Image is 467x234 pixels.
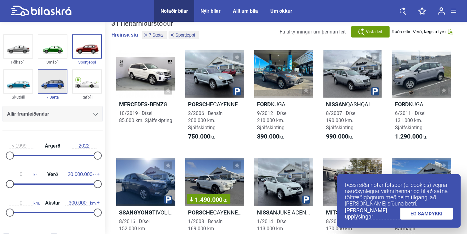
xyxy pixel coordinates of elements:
[323,50,382,146] a: NissanQASHQAI8/2007 · Dísel190.000 km. Sjálfskipting990.000kr.
[38,59,67,66] div: Smábíl
[222,197,227,203] span: kr.
[43,143,62,148] span: Árgerð
[185,101,244,108] h2: CAYENNE
[7,110,49,118] span: Allir framleiðendur
[257,133,284,140] span: kr.
[68,172,96,177] span: kr.
[392,29,453,34] button: Raða eftir: Verð, lægsta fyrst
[142,31,167,39] button: 7 Sæta
[326,101,346,108] b: Nissan
[233,8,258,14] a: Allt um bíla
[119,101,164,108] b: Mercedes-Benz
[111,20,123,27] b: 311
[392,50,451,146] a: FordKUGA6/2011 · Dísel131.000 km. Sjálfskipting1.290.000kr.
[175,33,195,37] span: Sportjeppi
[392,101,451,108] h2: KUGA
[116,50,175,146] a: Mercedes-BenzGLS 350 D 4MATIC10/2019 · Dísel85.000 km. Sjálfskipting
[200,8,221,14] a: Nýir bílar
[164,196,172,204] img: parking.png
[185,209,244,216] h2: CAYENNE TURBO S
[326,133,353,140] span: kr.
[111,20,201,28] div: leitarniðurstöður
[3,59,33,66] div: Fólksbíll
[392,29,447,34] span: Raða eftir: Verð, lægsta fyrst
[119,209,152,216] b: Ssangyong
[257,101,271,108] b: Ford
[169,31,199,39] button: Sportjeppi
[257,133,279,140] b: 890.000
[400,208,453,220] a: ÉG SAMÞYKKI
[366,29,382,35] span: Vista leit
[72,94,102,101] div: Rafbíll
[395,133,427,140] span: kr.
[395,110,426,130] span: 6/2011 · Dísel 131.000 km. Sjálfskipting
[326,209,357,216] b: Mitsubishi
[188,133,215,140] span: kr.
[257,209,277,216] b: Nissan
[119,110,172,123] span: 10/2019 · Dísel 85.000 km. Sjálfskipting
[395,101,409,108] b: Ford
[116,209,175,216] h2: TIVOLI DLX
[188,133,210,140] b: 750.000
[438,7,445,15] img: user-login.svg
[371,87,379,95] img: parking.png
[345,182,453,207] p: Þessi síða notar fótspor (e. cookies) vegna nauðsynlegrar virkni hennar og til að safna tölfræðig...
[254,101,313,108] h2: KUGA
[149,33,163,37] span: 7 Sæta
[345,207,400,220] a: [PERSON_NAME] upplýsingar
[326,133,348,140] b: 990.000
[280,29,346,35] span: Fá tilkynningar um þennan leit
[116,101,175,108] h2: GLS 350 D 4MATIC
[190,196,227,203] span: 1.490.000
[270,8,292,14] a: Um okkur
[72,59,102,66] div: Sportjeppi
[326,110,357,130] span: 8/2007 · Dísel 190.000 km. Sjálfskipting
[185,50,244,146] a: PorscheCAYENNE2/2006 · Bensín200.000 km. Sjálfskipting750.000kr.
[254,209,313,216] h2: JUKE ACENTA
[395,133,422,140] b: 1.290.000
[233,87,241,95] img: parking.png
[323,209,382,216] h2: OUTLANDER INVITE
[9,172,37,177] span: kr.
[65,200,96,206] span: km.
[323,101,382,108] h2: QASHQAI
[111,32,138,38] button: Hreinsa síu
[302,196,310,204] img: parking.png
[161,8,188,14] a: Notaðir bílar
[188,101,213,108] b: Porsche
[44,201,62,205] span: Akstur
[46,172,59,177] span: Verð
[3,94,33,101] div: Skutbíll
[9,200,40,206] span: km.
[188,110,223,130] span: 2/2006 · Bensín 200.000 km. Sjálfskipting
[38,94,67,101] div: 7 Sæta
[257,110,288,130] span: 9/2012 · Dísel 210.000 km. Sjálfskipting
[188,209,213,216] b: Porsche
[254,50,313,146] a: FordKUGA9/2012 · Dísel210.000 km. Sjálfskipting890.000kr.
